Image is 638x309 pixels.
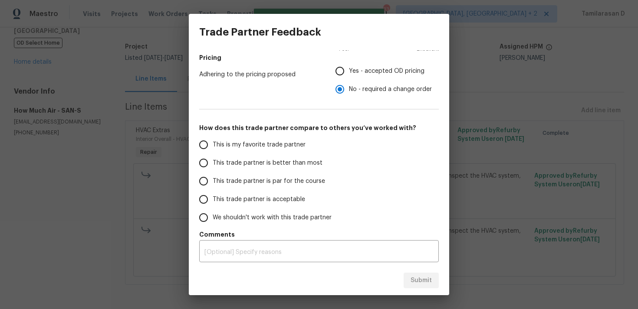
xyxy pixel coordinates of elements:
[213,195,305,204] span: This trade partner is acceptable
[199,70,322,79] span: Adhering to the pricing proposed
[199,124,439,132] h5: How does this trade partner compare to others you’ve worked with?
[213,213,332,222] span: We shouldn't work with this trade partner
[199,26,321,38] h3: Trade Partner Feedback
[213,140,306,150] span: This is my favorite trade partner
[199,136,439,227] div: How does this trade partner compare to others you’ve worked with?
[335,62,439,98] div: Pricing
[349,67,424,76] span: Yes - accepted OD pricing
[199,230,439,239] h5: Comments
[213,159,322,168] span: This trade partner is better than most
[213,177,325,186] span: This trade partner is par for the course
[349,85,432,94] span: No - required a change order
[199,53,439,62] h5: Pricing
